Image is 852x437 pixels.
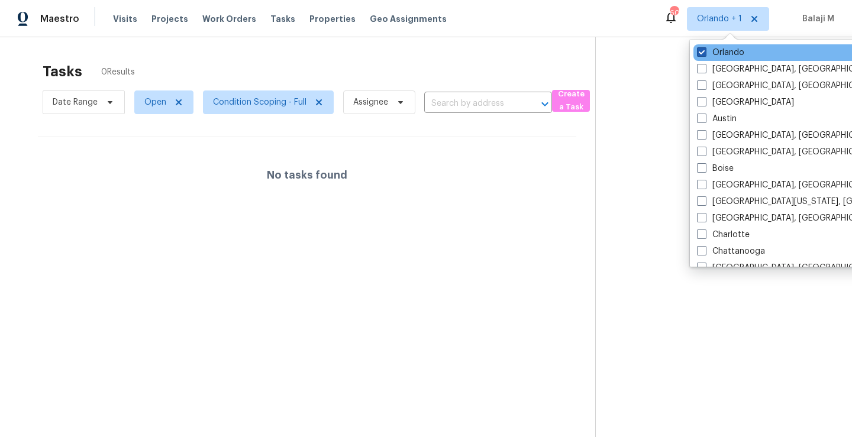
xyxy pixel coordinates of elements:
[202,13,256,25] span: Work Orders
[53,96,98,108] span: Date Range
[144,96,166,108] span: Open
[558,88,584,115] span: Create a Task
[213,96,306,108] span: Condition Scoping - Full
[151,13,188,25] span: Projects
[697,96,794,108] label: [GEOGRAPHIC_DATA]
[697,163,734,174] label: Boise
[40,13,79,25] span: Maestro
[270,15,295,23] span: Tasks
[43,66,82,77] h2: Tasks
[537,96,553,112] button: Open
[424,95,519,113] input: Search by address
[101,66,135,78] span: 0 Results
[697,13,742,25] span: Orlando + 1
[267,169,347,181] h4: No tasks found
[697,113,737,125] label: Austin
[697,47,744,59] label: Orlando
[353,96,388,108] span: Assignee
[697,245,765,257] label: Chattanooga
[697,229,750,241] label: Charlotte
[670,7,678,19] div: 60
[798,13,834,25] span: Balaji M
[552,90,590,112] button: Create a Task
[113,13,137,25] span: Visits
[309,13,356,25] span: Properties
[370,13,447,25] span: Geo Assignments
